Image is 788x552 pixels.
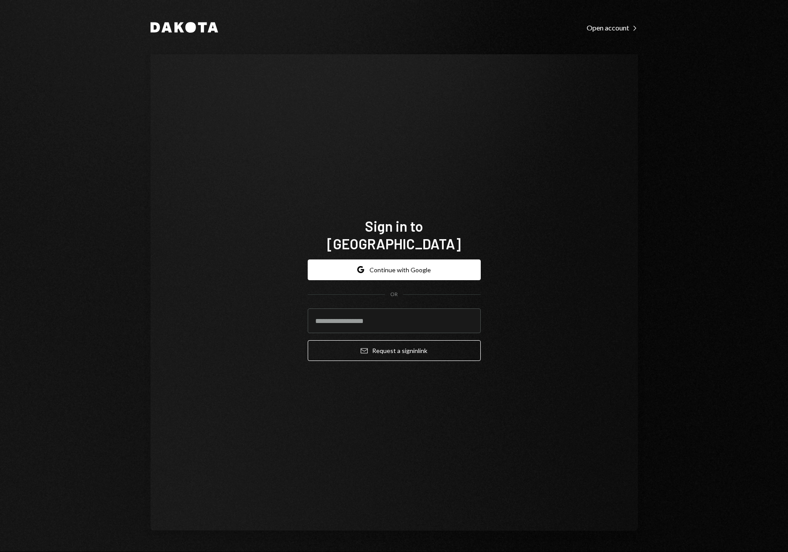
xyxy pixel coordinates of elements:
[390,291,398,298] div: OR
[587,23,638,32] a: Open account
[308,340,481,361] button: Request a signinlink
[308,217,481,252] h1: Sign in to [GEOGRAPHIC_DATA]
[308,259,481,280] button: Continue with Google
